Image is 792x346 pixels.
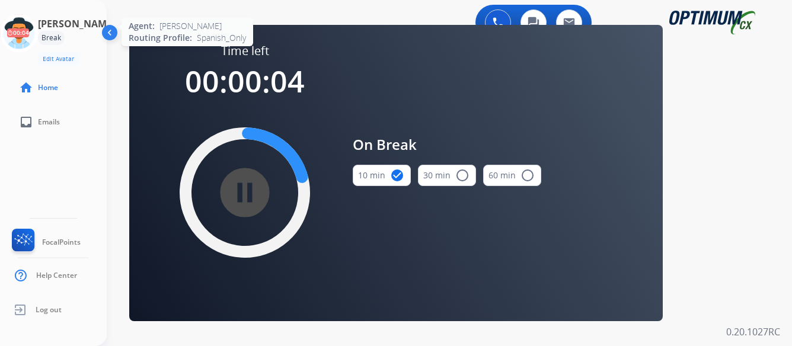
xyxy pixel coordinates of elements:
[221,43,269,59] span: Time left
[9,229,81,256] a: FocalPoints
[159,20,222,32] span: [PERSON_NAME]
[129,20,155,32] span: Agent:
[38,52,79,66] button: Edit Avatar
[455,168,470,182] mat-icon: radio_button_unchecked
[418,165,476,186] button: 30 min
[483,165,541,186] button: 60 min
[520,168,535,182] mat-icon: radio_button_unchecked
[42,238,81,247] span: FocalPoints
[38,117,60,127] span: Emails
[390,168,404,182] mat-icon: check_circle
[36,271,77,280] span: Help Center
[38,31,65,45] div: Break
[353,134,541,155] span: On Break
[185,61,305,101] span: 00:00:04
[38,83,58,92] span: Home
[353,165,411,186] button: 10 min
[38,17,115,31] h3: [PERSON_NAME]
[19,115,33,129] mat-icon: inbox
[19,81,33,95] mat-icon: home
[197,32,246,44] span: Spanish_Only
[238,185,252,200] mat-icon: pause_circle_filled
[129,32,192,44] span: Routing Profile:
[36,305,62,315] span: Log out
[726,325,780,339] p: 0.20.1027RC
